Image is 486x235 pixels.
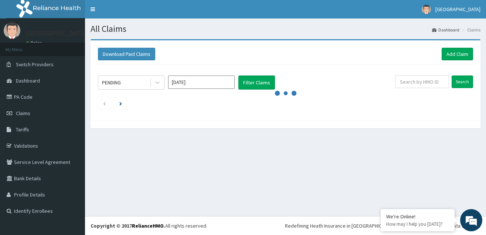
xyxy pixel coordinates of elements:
[386,221,449,227] p: How may I help you today?
[460,27,480,33] li: Claims
[238,75,275,90] button: Filter Claims
[132,222,164,229] a: RelianceHMO
[103,100,106,107] a: Previous page
[26,30,87,37] p: [GEOGRAPHIC_DATA]
[168,75,235,89] input: Select Month and Year
[85,216,486,235] footer: All rights reserved.
[422,5,431,14] img: User Image
[275,82,297,104] svg: audio-loading
[16,77,40,84] span: Dashboard
[91,222,165,229] strong: Copyright © 2017 .
[435,6,480,13] span: [GEOGRAPHIC_DATA]
[4,22,20,39] img: User Image
[442,48,473,60] a: Add Claim
[386,213,449,220] div: We're Online!
[16,110,30,117] span: Claims
[102,79,121,86] div: PENDING
[452,75,473,88] input: Search
[16,61,54,68] span: Switch Providers
[119,100,122,107] a: Next page
[395,75,449,88] input: Search by HMO ID
[432,27,459,33] a: Dashboard
[91,24,480,34] h1: All Claims
[98,48,155,60] button: Download Paid Claims
[285,222,480,229] div: Redefining Heath Insurance in [GEOGRAPHIC_DATA] using Telemedicine and Data Science!
[26,40,44,46] a: Online
[16,126,29,133] span: Tariffs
